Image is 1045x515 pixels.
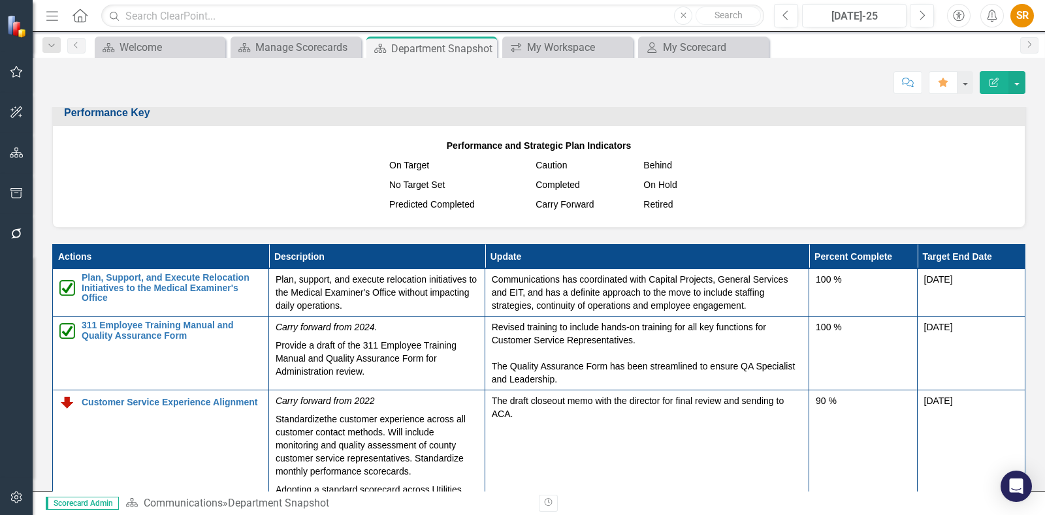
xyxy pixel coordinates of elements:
[807,8,902,24] div: [DATE]-25
[98,39,222,55] a: Welcome
[917,317,1025,390] td: Double-Click to Edit
[228,497,329,509] div: Department Snapshot
[125,496,529,511] div: »
[276,336,478,378] p: Provide a draft of the 311 Employee Training Manual and Quality Assurance Form for Administration...
[276,414,466,476] span: the customer experience across all customer contact methods. Will include monitoring and quality ...
[492,394,802,420] p: The draft closeout memo with the director for final review and sending to ACA.
[379,181,389,191] img: NoTargetSet.png
[276,414,325,424] span: Standardize
[7,15,29,38] img: ClearPoint Strategy
[816,320,910,334] div: 100 %
[268,269,485,317] td: Double-Click to Edit
[120,39,222,55] div: Welcome
[924,396,953,406] span: [DATE]
[389,160,429,170] span: On Target
[641,39,765,55] a: My Scorecard
[268,317,485,390] td: Double-Click to Edit
[663,39,765,55] div: My Scorecard
[492,273,802,312] p: Communications has coordinated with Capital Projects, General Services and EIT, and has a definit...
[506,39,630,55] a: My Workspace
[633,200,643,211] img: Sarasota%20Hourglass%20v2.png
[59,394,75,410] img: Below Plan
[536,160,567,170] span: Caution
[276,273,478,312] p: Plan, support, and execute relocation initiatives to the Medical Examiner's Office without impact...
[485,317,809,390] td: Double-Click to Edit
[696,7,761,25] button: Search
[525,181,536,191] img: Green%20Checkbox%20%20v2.png
[802,4,907,27] button: [DATE]-25
[492,320,802,386] p: Revised training to include hands-on training for all key functions for Customer Service Represen...
[53,317,269,390] td: Double-Click to Edit Right Click for Context Menu
[53,269,269,317] td: Double-Click to Edit Right Click for Context Menu
[809,269,917,317] td: Double-Click to Edit
[144,497,223,509] a: Communications
[527,39,630,55] div: My Workspace
[447,140,631,151] strong: Performance and Strategic Plan Indicators
[82,273,262,303] a: Plan, Support, and Execute Relocation Initiatives to the Medical Examiner's Office
[536,179,580,190] span: Completed
[64,107,1018,119] h3: Performance Key
[485,269,809,317] td: Double-Click to Edit
[255,39,358,55] div: Manage Scorecards
[816,273,910,286] div: 100 %
[59,323,75,339] img: Completed
[633,181,643,191] img: MeasureSuspended.png
[379,200,389,211] img: Sarasota%20Predicted%20Complete.png
[643,179,677,190] span: On Hold
[525,161,536,172] img: MeasureCaution.png
[924,322,953,332] span: [DATE]
[379,161,389,172] img: ontarget.png
[82,398,262,407] a: Customer Service Experience Alignment
[59,280,75,296] img: Completed
[389,179,445,190] span: No Target Set
[633,161,643,172] img: MeasureBehind.png
[1001,471,1032,502] div: Open Intercom Messenger
[816,394,910,407] div: 90 %
[536,199,594,210] span: Carry Forward
[276,322,378,332] em: Carry forward from 2024.
[82,320,262,341] a: 311 Employee Training Manual and Quality Assurance Form
[917,269,1025,317] td: Double-Click to Edit
[715,10,743,20] span: Search
[525,200,536,211] img: Sarasota%20Carry%20Forward.png
[101,5,764,27] input: Search ClearPoint...
[924,274,953,285] span: [DATE]
[234,39,358,55] a: Manage Scorecards
[391,40,494,57] div: Department Snapshot
[389,199,475,210] span: Predicted Completed
[809,317,917,390] td: Double-Click to Edit
[1010,4,1034,27] button: SR
[276,396,375,406] em: Carry forward from 2022
[643,199,673,210] span: Retired
[643,160,672,170] span: Behind
[46,497,119,510] span: Scorecard Admin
